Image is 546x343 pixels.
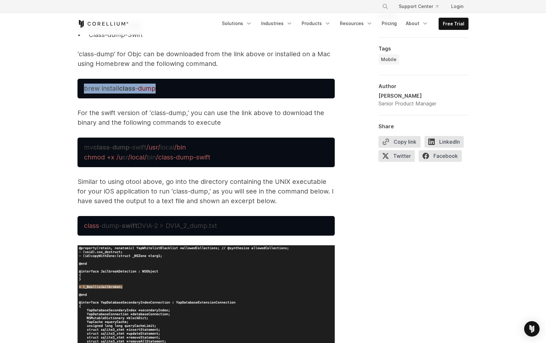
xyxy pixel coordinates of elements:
span: local [160,143,174,151]
span: sr [123,153,128,161]
span: -dump- DVIA-2 > DVIA_2_dump.txt [99,222,217,230]
p: For the swift version of ‘class-dump,’ you can use the link above to download the binary and the ... [77,108,335,127]
a: Mobile [378,54,399,65]
span: dump [138,85,156,92]
span: ‘class-dump’ for Objc can be downloaded from the link above or installed on a Mac using Homebrew ... [77,50,330,68]
div: Navigation Menu [218,18,469,30]
span: /class-dump-swift [156,153,210,161]
a: Support Center [394,1,443,12]
div: Tags [378,45,469,52]
a: Pricing [378,18,401,29]
div: Open Intercom Messenger [524,321,540,337]
a: Resources [336,18,377,29]
strong: dump [112,143,130,151]
a: Solutions [218,18,256,29]
a: Products [298,18,335,29]
a: Free Trial [439,18,468,30]
a: Login [446,1,469,12]
a: About [402,18,432,29]
span: brew install - [84,85,138,92]
div: Share [378,123,469,130]
strong: class [93,143,110,151]
span: LinkedIn [424,136,464,148]
a: LinkedIn [424,136,468,150]
button: Copy link [378,136,421,148]
p: Similar to using otool above, go into the directory containing the UNIX executable for your iOS a... [77,177,335,206]
span: Facebook [419,150,462,162]
div: Author [378,83,469,89]
span: /local/ [128,153,147,161]
a: Facebook [419,150,466,164]
div: Navigation Menu [374,1,469,12]
strong: swift [122,222,137,230]
strong: class [119,85,135,92]
span: mv - -swift [84,143,146,151]
span: /usr/ [146,143,160,151]
span: Twitter [378,150,415,162]
div: [PERSON_NAME] [378,92,436,100]
a: Industries [257,18,296,29]
span: Mobile [381,56,396,63]
a: Twitter [378,150,419,164]
button: Search [379,1,391,12]
a: Corellium Home [77,20,129,28]
span: class [84,222,99,230]
span: bin [147,153,156,161]
div: Senior Product Manager [378,100,436,107]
